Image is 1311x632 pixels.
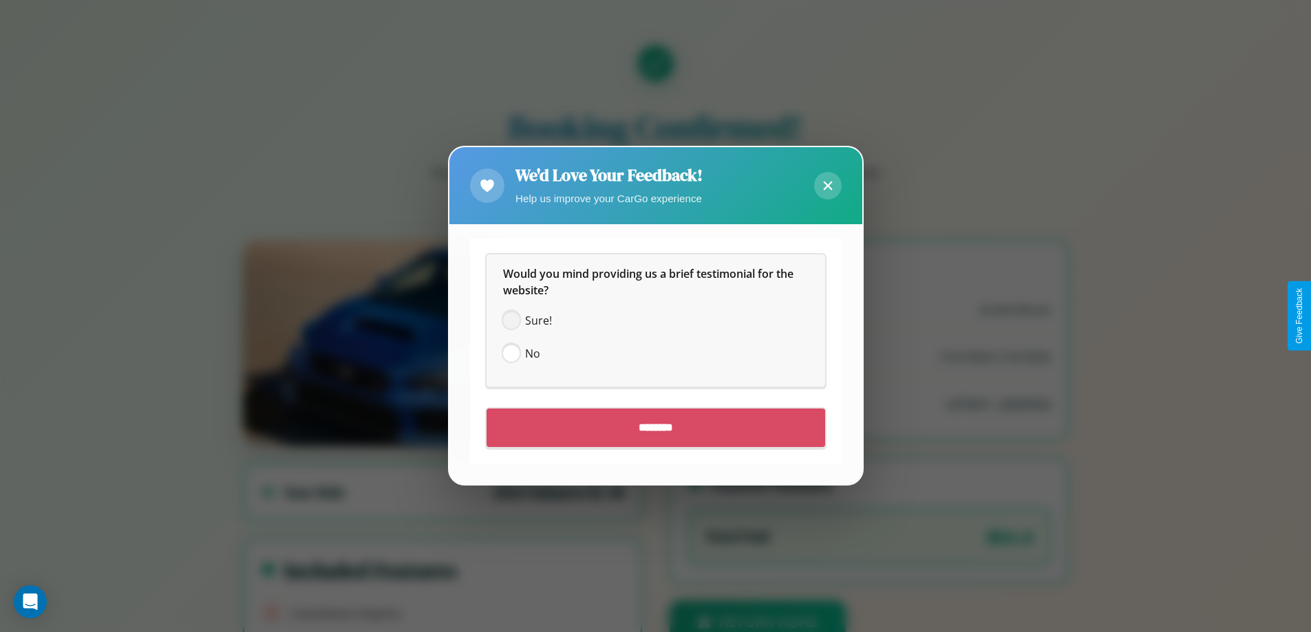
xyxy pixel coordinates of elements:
span: Would you mind providing us a brief testimonial for the website? [503,267,796,298]
span: No [525,346,540,362]
p: Help us improve your CarGo experience [515,189,703,208]
span: Sure! [525,313,552,329]
h2: We'd Love Your Feedback! [515,164,703,186]
div: Open Intercom Messenger [14,585,47,618]
div: Give Feedback [1294,288,1304,344]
